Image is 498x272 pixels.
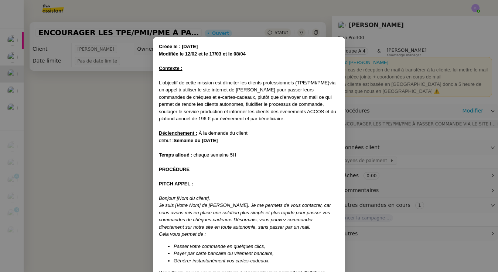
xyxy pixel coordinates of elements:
[199,130,248,136] span: À la demande du client
[159,152,192,158] u: Temps alloué :
[174,258,270,263] em: Générer instantanément vos cartes-cadeaux.
[159,195,210,201] em: Bonjour [Nom du client],
[159,138,174,143] span: début :
[159,231,206,237] em: Cela vous permet de :
[174,251,274,256] em: Payer par carte bancaire ou virement bancaire,
[174,244,265,249] em: Passer votre commande en quelques clics,
[159,181,193,187] u: PITCH APPEL :
[159,167,190,172] strong: PROCÉDURE
[194,152,236,158] span: chaque semaine 5H
[159,80,336,122] span: L'objectif de cette mission est d'inciter les clients professionnels (TPE/PMI/PME)via un appel à ...
[159,44,198,49] strong: Créée le : [DATE]
[159,51,246,57] strong: Modifiée le 12/02 et le 17/03 et le 08/04
[174,138,218,143] strong: Semaine du [DATE]
[159,66,183,71] u: Contexte :
[159,130,197,136] u: Déclenchement :
[159,202,331,230] em: Je suis [Votre Nom] de [PERSON_NAME]. Je me permets de vous contacter, car nous avons mis en plac...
